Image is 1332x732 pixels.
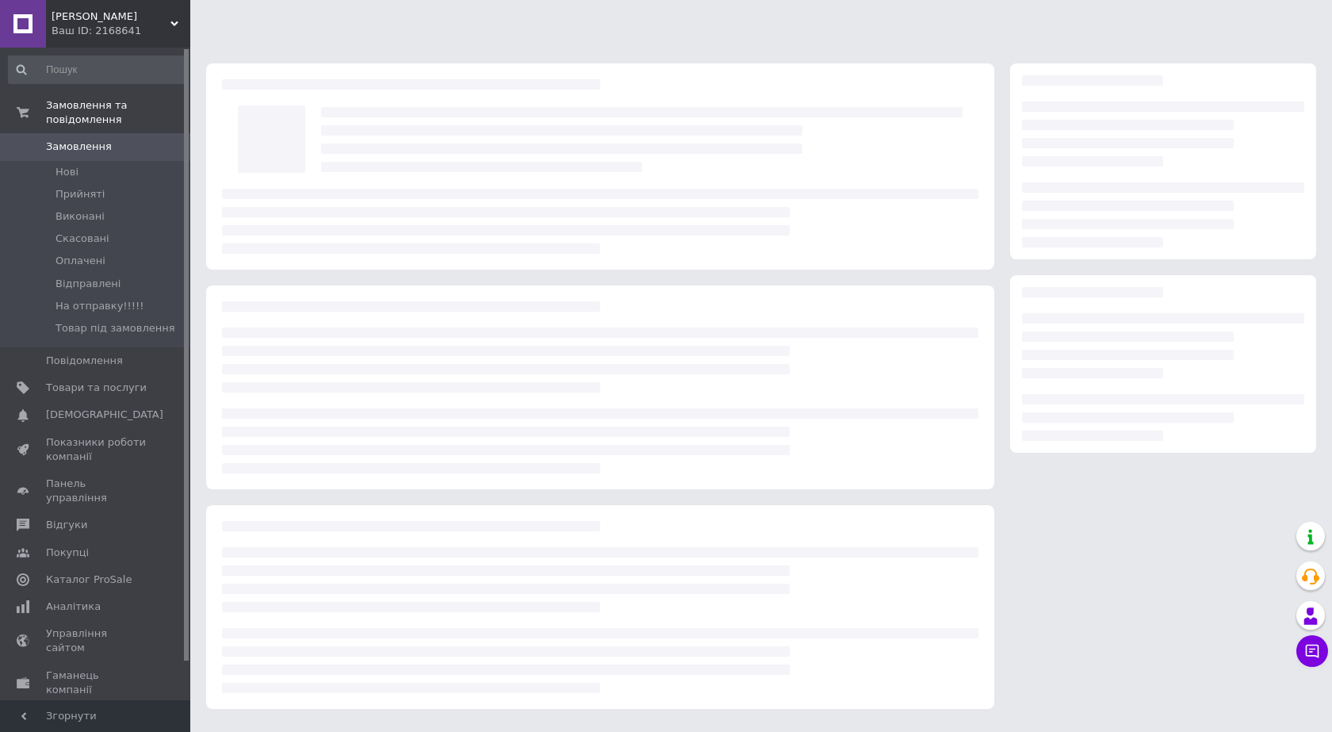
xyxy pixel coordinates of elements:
[55,165,78,179] span: Нові
[46,140,112,154] span: Замовлення
[46,381,147,395] span: Товари та послуги
[46,518,87,532] span: Відгуки
[46,354,123,368] span: Повідомлення
[55,299,144,313] span: На отправку!!!!!
[46,546,89,560] span: Покупці
[46,435,147,464] span: Показники роботи компанії
[46,627,147,655] span: Управління сайтом
[55,232,109,246] span: Скасовані
[55,187,105,201] span: Прийняті
[55,277,121,291] span: Відправлені
[55,254,105,268] span: Оплачені
[46,573,132,587] span: Каталог ProSale
[46,408,163,422] span: [DEMOGRAPHIC_DATA]
[1296,635,1328,667] button: Чат з покупцем
[8,56,187,84] input: Пошук
[46,669,147,697] span: Гаманець компанії
[52,24,190,38] div: Ваш ID: 2168641
[46,98,190,127] span: Замовлення та повідомлення
[52,10,170,24] span: Йошкин кіт
[46,477,147,505] span: Панель управління
[55,209,105,224] span: Виконані
[55,321,175,335] span: Товар під замовлення
[46,600,101,614] span: Аналітика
